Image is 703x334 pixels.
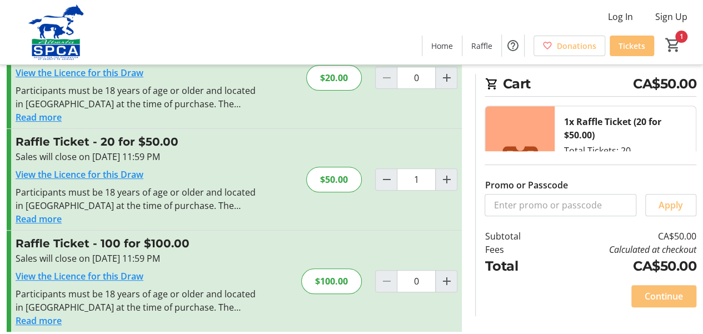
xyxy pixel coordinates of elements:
span: Home [431,40,453,52]
div: 1x Raffle Ticket (20 for $50.00) [564,115,687,142]
button: Cart [663,35,683,55]
td: Subtotal [485,230,546,243]
button: Read more [16,314,62,327]
button: Increment by one [436,169,457,190]
button: Sign Up [646,8,696,26]
div: Participants must be 18 years of age or older and located in [GEOGRAPHIC_DATA] at the time of pur... [16,84,258,111]
div: $50.00 [306,167,362,192]
a: Raffle [462,36,501,56]
button: Help [502,34,524,57]
span: Donations [557,40,596,52]
button: Increment by one [436,67,457,88]
a: View the Licence for this Draw [16,270,143,282]
div: Sales will close on [DATE] 11:59 PM [16,150,258,163]
div: $100.00 [301,268,362,294]
img: Alberta SPCA's Logo [7,4,106,60]
a: View the Licence for this Draw [16,67,143,79]
div: Participants must be 18 years of age or older and located in [GEOGRAPHIC_DATA] at the time of pur... [16,287,258,314]
td: CA$50.00 [546,230,696,243]
span: Raffle [471,40,492,52]
h3: Raffle Ticket - 20 for $50.00 [16,133,258,150]
div: Total Tickets: 20 [555,106,696,231]
span: CA$50.00 [633,74,696,94]
button: Increment by one [436,271,457,292]
label: Promo or Passcode [485,178,567,192]
input: Raffle Ticket Quantity [397,168,436,191]
td: Total [485,256,546,276]
span: Continue [645,290,683,303]
button: Log In [599,8,642,26]
span: Log In [608,10,633,23]
input: Enter promo or passcode [485,194,636,216]
td: Calculated at checkout [546,243,696,256]
button: Read more [16,212,62,226]
td: Fees [485,243,546,256]
span: Tickets [619,40,645,52]
div: $20.00 [306,65,362,91]
div: Participants must be 18 years of age or older and located in [GEOGRAPHIC_DATA] at the time of pur... [16,186,258,212]
a: Tickets [610,36,654,56]
button: Read more [16,111,62,124]
a: Donations [534,36,605,56]
button: Decrement by one [376,169,397,190]
button: Continue [631,285,696,307]
a: View the Licence for this Draw [16,168,143,181]
h3: Raffle Ticket - 100 for $100.00 [16,235,258,252]
span: Sign Up [655,10,687,23]
a: Home [422,36,462,56]
button: Apply [645,194,696,216]
div: Sales will close on [DATE] 11:59 PM [16,252,258,265]
input: Raffle Ticket Quantity [397,270,436,292]
td: CA$50.00 [546,256,696,276]
h2: Cart [485,74,696,97]
input: Raffle Ticket Quantity [397,67,436,89]
span: Apply [659,198,683,212]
